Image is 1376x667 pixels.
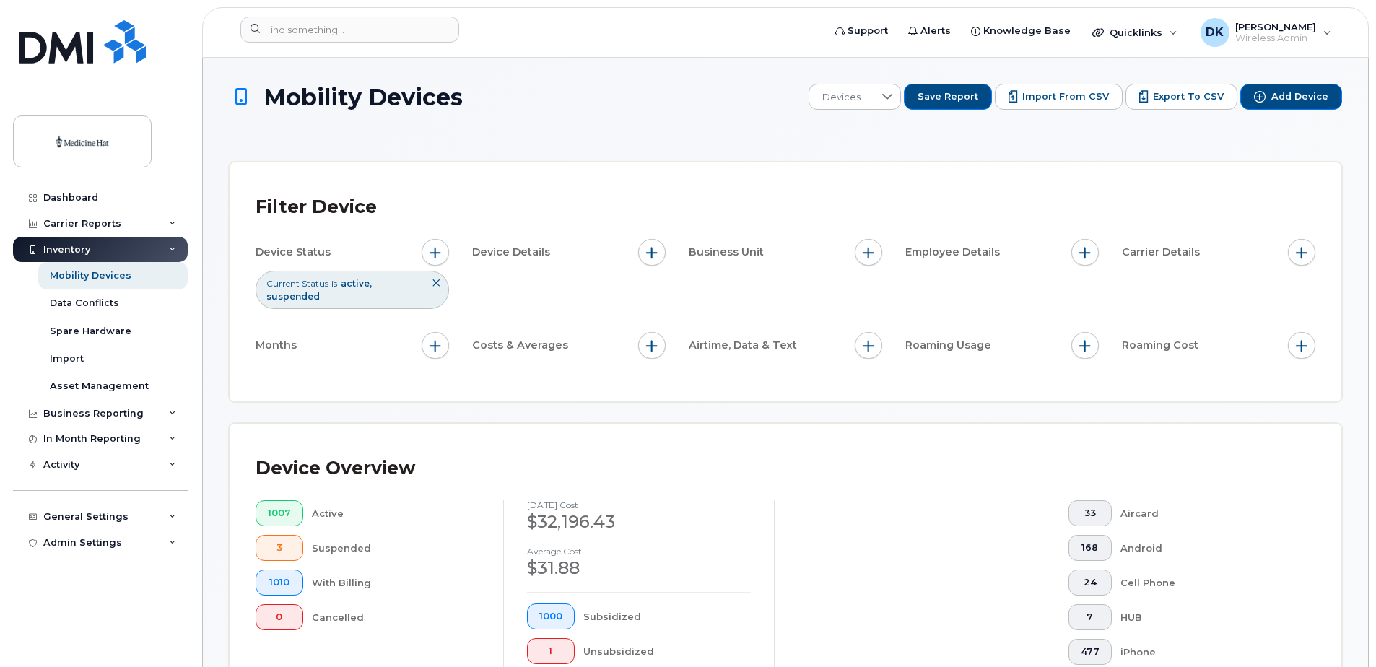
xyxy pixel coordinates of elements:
[268,577,291,588] span: 1010
[1022,90,1109,103] span: Import from CSV
[539,611,562,622] span: 1000
[689,338,801,353] span: Airtime, Data & Text
[1120,604,1293,630] div: HUB
[268,507,291,519] span: 1007
[1068,500,1112,526] button: 33
[256,500,303,526] button: 1007
[1120,500,1293,526] div: Aircard
[1120,639,1293,665] div: iPhone
[1068,535,1112,561] button: 168
[1125,84,1237,110] button: Export to CSV
[918,90,978,103] span: Save Report
[256,535,303,561] button: 3
[1122,338,1203,353] span: Roaming Cost
[1240,84,1342,110] button: Add Device
[312,535,481,561] div: Suspended
[331,277,337,289] span: is
[904,84,992,110] button: Save Report
[266,277,328,289] span: Current Status
[689,245,768,260] span: Business Unit
[905,245,1004,260] span: Employee Details
[268,542,291,554] span: 3
[583,638,752,664] div: Unsubsidized
[527,546,751,556] h4: Average cost
[1122,245,1204,260] span: Carrier Details
[1120,570,1293,596] div: Cell Phone
[1068,639,1112,665] button: 477
[472,245,554,260] span: Device Details
[995,84,1123,110] button: Import from CSV
[1068,604,1112,630] button: 7
[341,278,372,289] span: active
[527,500,751,510] h4: [DATE] cost
[1081,507,1100,519] span: 33
[1081,611,1100,623] span: 7
[905,338,996,353] span: Roaming Usage
[312,500,481,526] div: Active
[539,645,562,657] span: 1
[527,638,575,664] button: 1
[1153,90,1224,103] span: Export to CSV
[472,338,572,353] span: Costs & Averages
[266,291,320,302] span: suspended
[256,604,303,630] button: 0
[256,570,303,596] button: 1010
[809,84,874,110] span: Devices
[256,188,377,226] div: Filter Device
[264,84,463,110] span: Mobility Devices
[256,338,301,353] span: Months
[1068,570,1112,596] button: 24
[583,603,752,629] div: Subsidized
[312,570,481,596] div: With Billing
[312,604,481,630] div: Cancelled
[527,510,751,534] div: $32,196.43
[256,450,415,487] div: Device Overview
[256,245,335,260] span: Device Status
[1081,646,1100,658] span: 477
[268,611,291,623] span: 0
[527,603,575,629] button: 1000
[1271,90,1328,103] span: Add Device
[1081,542,1100,554] span: 168
[1120,535,1293,561] div: Android
[527,556,751,580] div: $31.88
[1081,577,1100,588] span: 24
